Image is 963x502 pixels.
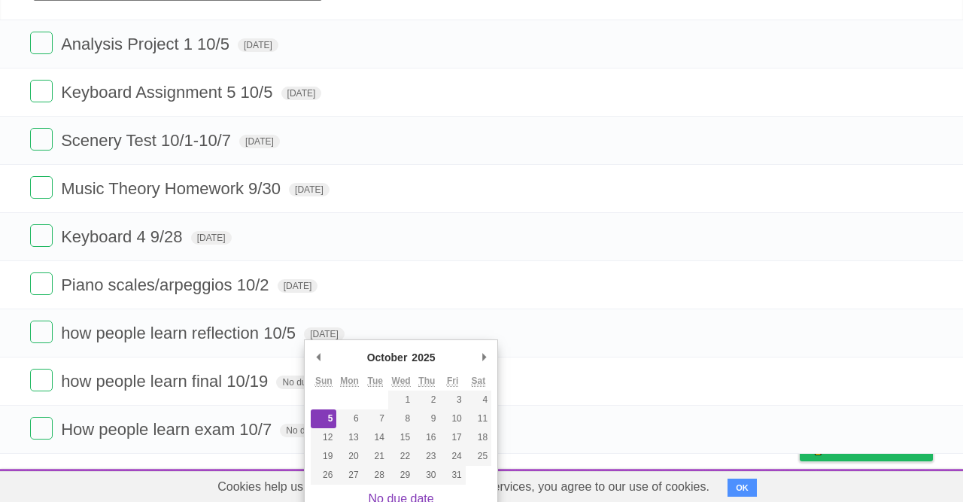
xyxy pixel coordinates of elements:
[276,376,337,389] span: No due date
[336,466,362,485] button: 27
[392,376,411,387] abbr: Wednesday
[278,279,318,293] span: [DATE]
[311,409,336,428] button: 5
[30,417,53,440] label: Done
[728,479,757,497] button: OK
[61,420,275,439] span: How people learn exam 10/7
[202,472,725,502] span: Cookies help us deliver our services. By using our services, you agree to our use of cookies.
[466,428,491,447] button: 18
[447,376,458,387] abbr: Friday
[414,409,439,428] button: 9
[340,376,359,387] abbr: Monday
[30,176,53,199] label: Done
[30,224,53,247] label: Done
[61,83,276,102] span: Keyboard Assignment 5 10/5
[466,447,491,466] button: 25
[363,447,388,466] button: 21
[315,376,333,387] abbr: Sunday
[61,227,186,246] span: Keyboard 4 9/28
[466,391,491,409] button: 4
[239,135,280,148] span: [DATE]
[388,409,414,428] button: 8
[304,327,345,341] span: [DATE]
[280,424,341,437] span: No due date
[30,32,53,54] label: Done
[476,346,491,369] button: Next Month
[363,409,388,428] button: 7
[311,428,336,447] button: 12
[409,346,437,369] div: 2025
[311,346,326,369] button: Previous Month
[414,447,439,466] button: 23
[30,128,53,151] label: Done
[238,38,278,52] span: [DATE]
[440,391,466,409] button: 3
[414,391,439,409] button: 2
[388,466,414,485] button: 29
[61,275,272,294] span: Piano scales/arpeggios 10/2
[368,376,383,387] abbr: Tuesday
[336,447,362,466] button: 20
[466,409,491,428] button: 11
[388,447,414,466] button: 22
[440,409,466,428] button: 10
[30,369,53,391] label: Done
[363,428,388,447] button: 14
[311,466,336,485] button: 26
[336,428,362,447] button: 13
[289,183,330,196] span: [DATE]
[418,376,435,387] abbr: Thursday
[336,409,362,428] button: 6
[30,80,53,102] label: Done
[440,466,466,485] button: 31
[61,372,272,391] span: how people learn final 10/19
[440,428,466,447] button: 17
[311,447,336,466] button: 19
[472,376,486,387] abbr: Saturday
[61,35,233,53] span: Analysis Project 1 10/5
[281,87,322,100] span: [DATE]
[363,466,388,485] button: 28
[414,466,439,485] button: 30
[61,324,299,342] span: how people learn reflection 10/5
[831,434,925,461] span: Buy me a coffee
[440,447,466,466] button: 24
[30,272,53,295] label: Done
[365,346,410,369] div: October
[414,428,439,447] button: 16
[388,428,414,447] button: 15
[61,131,235,150] span: Scenery Test 10/1-10/7
[30,321,53,343] label: Done
[191,231,232,245] span: [DATE]
[388,391,414,409] button: 1
[61,179,284,198] span: Music Theory Homework 9/30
